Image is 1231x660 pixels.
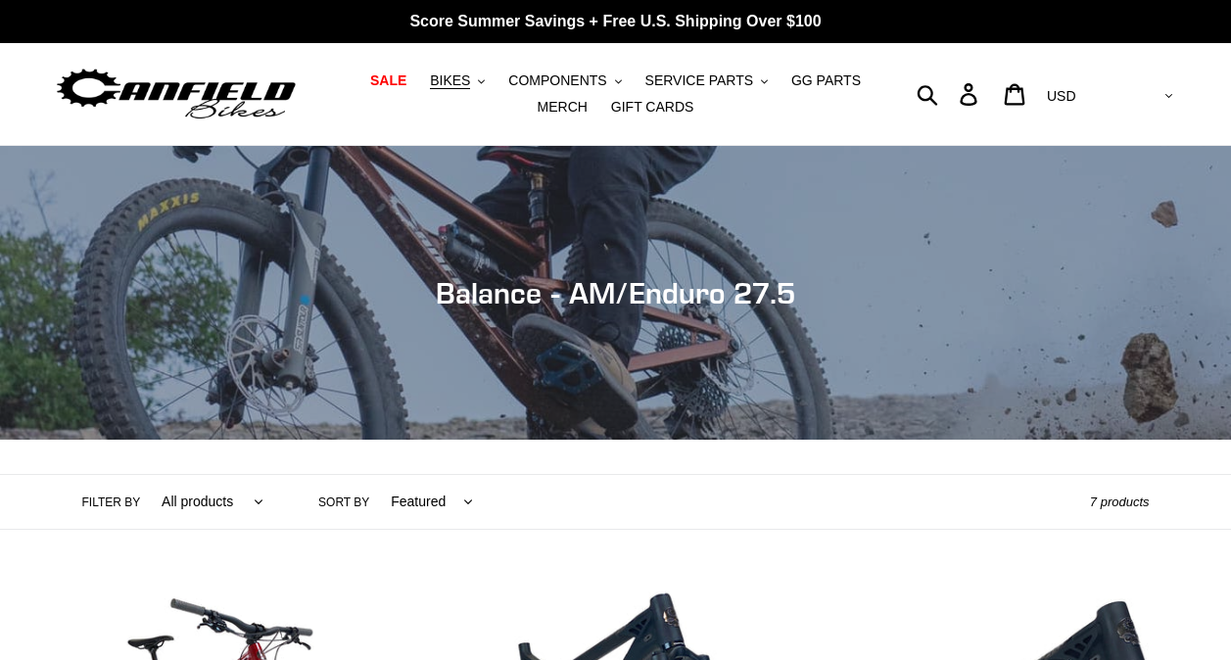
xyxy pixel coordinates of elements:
[498,68,631,94] button: COMPONENTS
[636,68,778,94] button: SERVICE PARTS
[601,94,704,120] a: GIFT CARDS
[528,94,597,120] a: MERCH
[508,72,606,89] span: COMPONENTS
[791,72,861,89] span: GG PARTS
[611,99,694,116] span: GIFT CARDS
[538,99,588,116] span: MERCH
[82,494,141,511] label: Filter by
[370,72,406,89] span: SALE
[360,68,416,94] a: SALE
[430,72,470,89] span: BIKES
[318,494,369,511] label: Sort by
[1090,495,1150,509] span: 7 products
[781,68,871,94] a: GG PARTS
[436,275,795,310] span: Balance - AM/Enduro 27.5
[645,72,753,89] span: SERVICE PARTS
[420,68,495,94] button: BIKES
[54,64,299,125] img: Canfield Bikes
